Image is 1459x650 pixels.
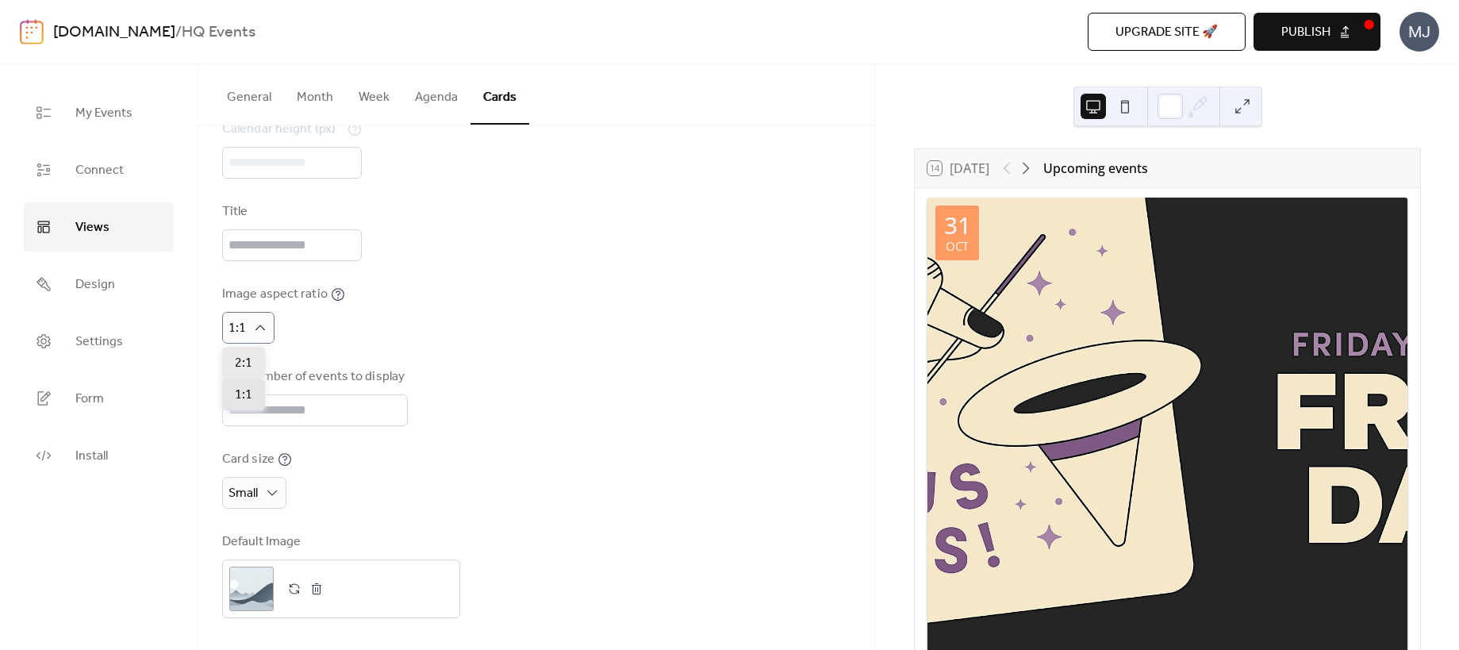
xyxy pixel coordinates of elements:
[75,101,132,126] span: My Events
[222,450,275,469] div: Card size
[402,64,470,123] button: Agenda
[24,374,174,423] a: Form
[175,17,182,48] b: /
[222,367,405,387] div: Max number of events to display
[75,272,115,298] span: Design
[222,533,457,552] div: Default Image
[235,386,252,405] span: 1:1
[1115,23,1218,42] span: Upgrade site 🚀
[1254,13,1380,51] button: Publish
[1399,12,1439,52] div: MJ
[24,260,174,309] a: Design
[228,316,246,340] span: 1:1
[222,202,359,221] div: Title
[24,431,174,480] a: Install
[346,64,402,123] button: Week
[75,387,104,412] span: Form
[229,567,274,611] div: ;
[946,240,969,252] div: Oct
[228,481,258,506] span: Small
[235,354,252,373] span: 2:1
[1088,13,1246,51] button: Upgrade site 🚀
[53,17,175,48] a: [DOMAIN_NAME]
[944,213,971,237] div: 31
[24,145,174,194] a: Connect
[75,329,123,355] span: Settings
[24,317,174,366] a: Settings
[182,17,255,48] b: HQ Events
[214,64,284,123] button: General
[24,202,174,252] a: Views
[470,64,529,125] button: Cards
[1043,159,1148,178] div: Upcoming events
[20,19,44,44] img: logo
[75,158,124,183] span: Connect
[1281,23,1330,42] span: Publish
[75,215,109,240] span: Views
[284,64,346,123] button: Month
[222,285,328,304] div: Image aspect ratio
[75,444,108,469] span: Install
[24,88,174,137] a: My Events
